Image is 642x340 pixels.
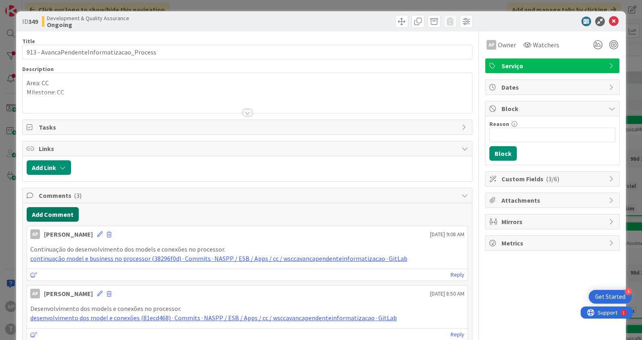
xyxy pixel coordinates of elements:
[27,207,79,222] button: Add Comment
[39,122,458,132] span: Tasks
[625,288,632,295] div: 4
[47,21,129,28] b: Ongoing
[430,290,464,298] span: [DATE] 8:50 AM
[451,270,464,280] a: Reply
[501,174,605,184] span: Custom Fields
[27,160,71,175] button: Add Link
[501,104,605,113] span: Block
[501,82,605,92] span: Dates
[22,45,473,59] input: type card name here...
[30,229,40,239] div: AP
[30,304,465,313] p: Desenvolvimento dos models e conexões no processor.
[589,290,632,304] div: Open Get Started checklist, remaining modules: 4
[501,61,605,71] span: Serviço
[30,245,465,254] p: Continuação do desenvolvimento dos models e conexões no processor.
[22,38,35,45] label: Title
[39,191,458,200] span: Comments
[42,3,44,10] div: 1
[501,217,605,227] span: Mirrors
[22,65,54,73] span: Description
[487,40,496,50] div: AP
[595,293,625,301] div: Get Started
[489,120,509,128] label: Reason
[430,230,464,239] span: [DATE] 9:08 AM
[27,88,468,97] p: Milestone: CC
[74,191,82,199] span: ( 3 )
[501,195,605,205] span: Attachments
[47,15,129,21] span: Development & Quality Assurance
[30,314,397,322] a: desenvolvimento dos model e conexões (81ecd468) · Commits · NASPP / ESB / Apps / cc / wsccavancap...
[498,40,516,50] span: Owner
[22,17,38,26] span: ID
[28,17,38,25] b: 349
[451,330,464,340] a: Reply
[44,229,93,239] div: [PERSON_NAME]
[44,289,93,298] div: [PERSON_NAME]
[30,289,40,298] div: AP
[27,78,468,88] p: Area: CC
[17,1,37,11] span: Support
[501,238,605,248] span: Metrics
[489,146,517,161] button: Block
[533,40,559,50] span: Watchers
[30,254,407,262] a: continuação model e business no processor (38296f0d) · Commits · NASPP / ESB / Apps / cc / wsccav...
[39,144,458,153] span: Links
[546,175,559,183] span: ( 3/6 )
